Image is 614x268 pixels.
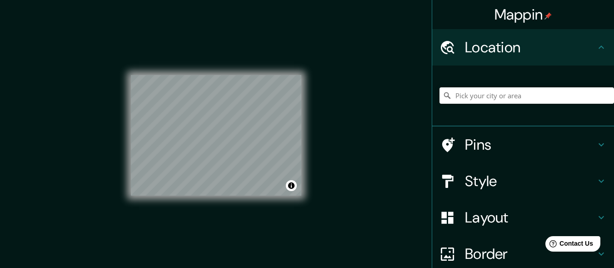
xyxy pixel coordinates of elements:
[465,136,596,154] h4: Pins
[286,180,297,191] button: Toggle attribution
[432,199,614,236] div: Layout
[465,38,596,56] h4: Location
[544,12,552,20] img: pin-icon.png
[432,163,614,199] div: Style
[465,245,596,263] h4: Border
[131,75,301,196] canvas: Map
[465,208,596,227] h4: Layout
[432,126,614,163] div: Pins
[494,5,552,24] h4: Mappin
[432,29,614,66] div: Location
[439,87,614,104] input: Pick your city or area
[465,172,596,190] h4: Style
[533,233,604,258] iframe: Help widget launcher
